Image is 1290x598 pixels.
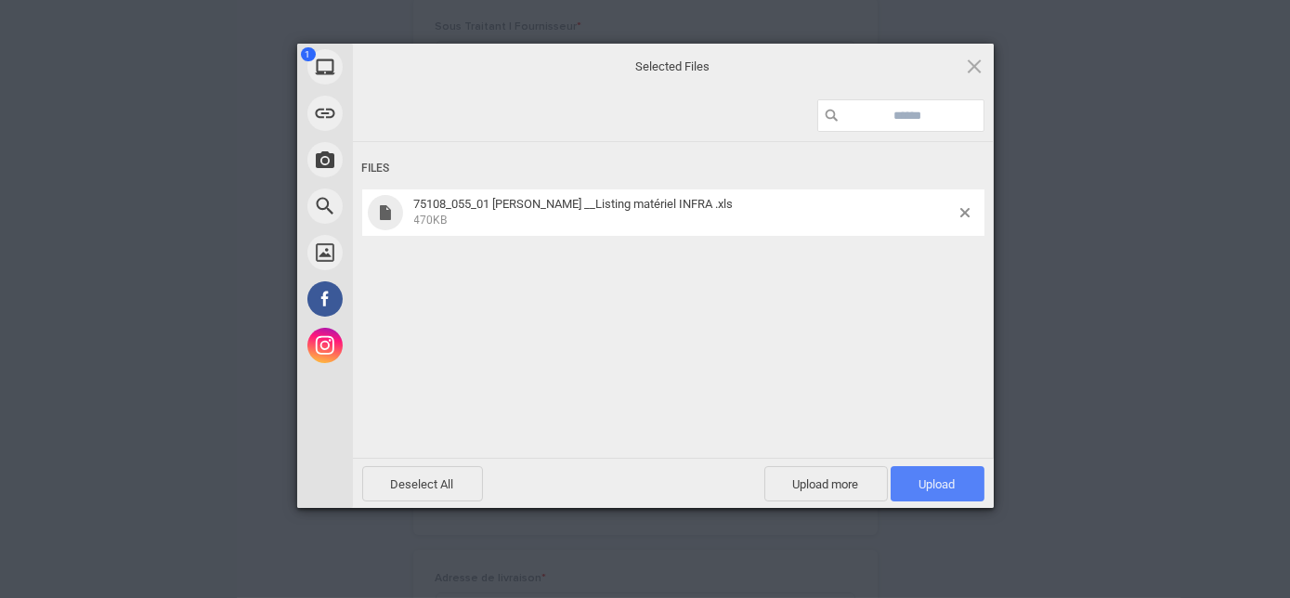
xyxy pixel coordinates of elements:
[297,90,520,136] div: Link (URL)
[764,466,888,501] span: Upload more
[301,47,316,61] span: 1
[297,136,520,183] div: Take Photo
[409,197,960,227] span: 75108_055_01 PARIS MARCEAU __Listing matériel INFRA .xls
[919,477,956,491] span: Upload
[414,214,448,227] span: 470KB
[414,197,734,211] span: 75108_055_01 [PERSON_NAME] __Listing matériel INFRA .xls
[488,58,859,75] span: Selected Files
[297,276,520,322] div: Facebook
[297,322,520,369] div: Instagram
[362,151,984,186] div: Files
[362,466,483,501] span: Deselect All
[891,466,984,501] span: Upload
[297,183,520,229] div: Web Search
[297,229,520,276] div: Unsplash
[964,56,984,76] span: Click here or hit ESC to close picker
[297,44,520,90] div: My Device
